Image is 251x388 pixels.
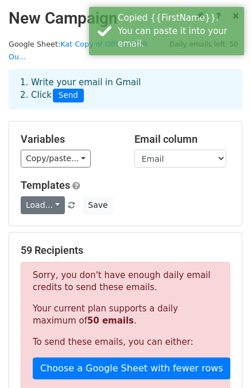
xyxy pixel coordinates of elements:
[134,133,231,146] h5: Email column
[11,76,240,102] div: 1. Write your email in Gmail 2. Click
[33,303,218,327] p: Your current plan supports a daily maximum of .
[9,40,148,62] a: Kat Copy of Official R2R Ou...
[21,179,70,191] a: Templates
[33,336,218,348] p: To send these emails, you can either:
[21,196,65,214] a: Load...
[87,315,134,326] strong: 50 emails
[33,357,230,379] a: Choose a Google Sheet with fewer rows
[33,269,218,294] p: Sorry, you don't have enough daily email credits to send these emails.
[21,150,91,168] a: Copy/paste...
[9,9,242,28] h2: New Campaign
[21,133,117,146] h5: Variables
[53,89,84,102] span: Send
[118,12,240,51] div: Copied {{FirstName}}. You can paste it into your email.
[83,196,113,214] button: Save
[21,244,230,257] h5: 59 Recipients
[9,40,148,62] small: Google Sheet:
[194,333,251,388] iframe: Chat Widget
